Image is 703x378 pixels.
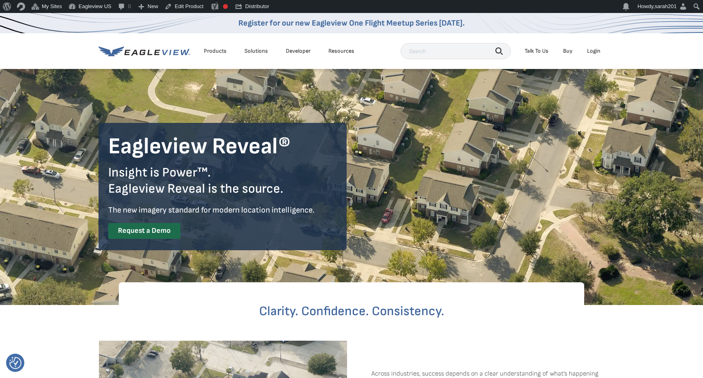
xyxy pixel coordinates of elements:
a: Developer [286,47,311,55]
input: Search [401,43,511,59]
span: sarah201 [655,3,677,9]
a: Register for our new Eagleview One Flight Meetup Series [DATE]. [238,18,465,28]
h2: Clarity. Confidence. Consistency. [141,305,562,318]
a: Buy [563,47,572,55]
img: Revisit consent button [9,357,21,369]
a: Request a Demo [108,223,180,239]
h1: Eagleview Reveal® [108,133,337,161]
div: Login [587,47,600,55]
div: The new imagery standard for modern location intelligence. [108,204,337,217]
div: Talk To Us [525,47,549,55]
div: Products [204,47,227,55]
div: Resources [328,47,354,55]
div: Insight is Power™. Eagleview Reveal is the source. [108,165,337,197]
button: Consent Preferences [9,357,21,369]
div: Focus keyphrase not set [223,4,228,9]
div: Solutions [244,47,268,55]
